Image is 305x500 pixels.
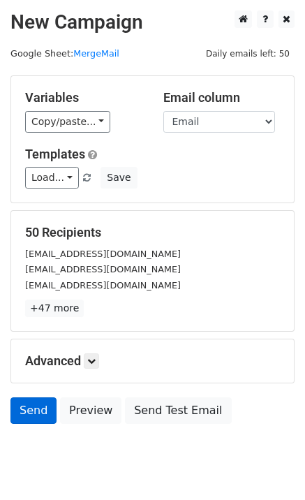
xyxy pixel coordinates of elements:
[25,147,85,161] a: Templates
[125,397,231,424] a: Send Test Email
[201,48,295,59] a: Daily emails left: 50
[10,48,119,59] small: Google Sheet:
[25,90,142,105] h5: Variables
[101,167,137,189] button: Save
[25,167,79,189] a: Load...
[25,264,181,274] small: [EMAIL_ADDRESS][DOMAIN_NAME]
[163,90,281,105] h5: Email column
[10,10,295,34] h2: New Campaign
[25,280,181,291] small: [EMAIL_ADDRESS][DOMAIN_NAME]
[235,433,305,500] iframe: Chat Widget
[60,397,121,424] a: Preview
[25,111,110,133] a: Copy/paste...
[10,397,57,424] a: Send
[73,48,119,59] a: MergeMail
[25,300,84,317] a: +47 more
[25,225,280,240] h5: 50 Recipients
[25,353,280,369] h5: Advanced
[25,249,181,259] small: [EMAIL_ADDRESS][DOMAIN_NAME]
[201,46,295,61] span: Daily emails left: 50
